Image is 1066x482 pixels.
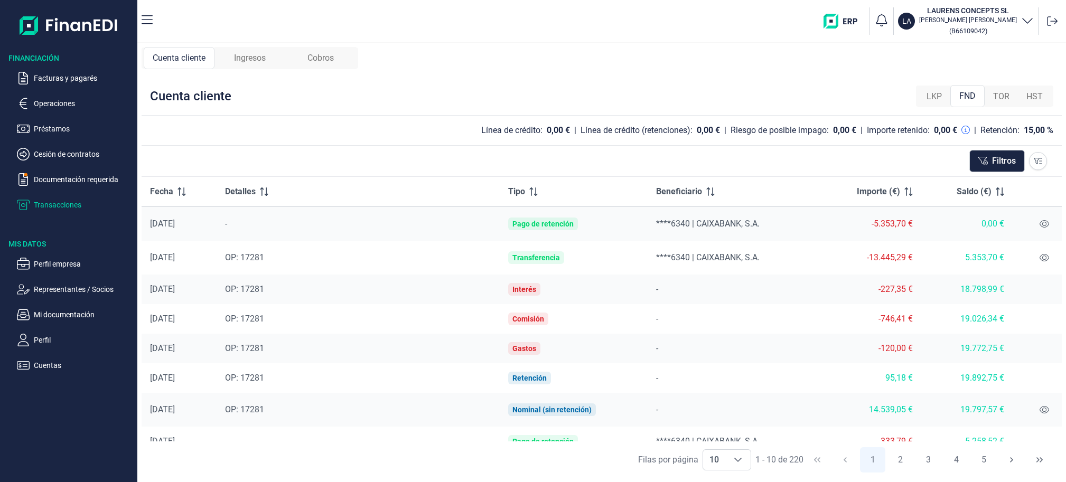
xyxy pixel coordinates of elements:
[153,52,205,64] span: Cuenta cliente
[512,405,592,414] div: Nominal (sin retención)
[1027,447,1052,472] button: Last Page
[827,314,913,324] div: -746,41 €
[144,47,214,69] div: Cuenta cliente
[34,283,133,296] p: Representantes / Socios
[930,314,1004,324] div: 19.026,34 €
[150,314,208,324] div: [DATE]
[902,16,911,26] p: LA
[930,404,1004,415] div: 19.797,57 €
[17,334,133,346] button: Perfil
[512,220,574,228] div: Pago de retención
[867,125,930,136] div: Importe retenido:
[17,72,133,84] button: Facturas y pagarés
[150,88,231,105] div: Cuenta cliente
[214,47,285,69] div: Ingresos
[17,97,133,110] button: Operaciones
[656,404,658,414] span: -
[285,47,356,69] div: Cobros
[225,219,227,229] span: -
[34,334,133,346] p: Perfil
[930,436,1004,447] div: 5.258,52 €
[703,450,725,470] span: 10
[547,125,570,136] div: 0,00 €
[656,185,702,198] span: Beneficiario
[656,252,760,262] span: ****6340 | CAIXABANK, S.A.
[1018,86,1051,107] div: HST
[150,219,208,229] div: [DATE]
[656,343,658,353] span: -
[949,27,987,35] small: Copiar cif
[225,252,264,262] span: OP: 17281
[225,404,264,414] span: OP: 17281
[755,456,803,464] span: 1 - 10 de 220
[1026,90,1043,103] span: HST
[993,90,1009,103] span: TOR
[950,85,985,107] div: FND
[17,359,133,372] button: Cuentas
[656,373,658,383] span: -
[656,284,658,294] span: -
[898,5,1034,37] button: LALAURENS CONCEPTS SL[PERSON_NAME] [PERSON_NAME](B66109042)
[512,315,544,323] div: Comisión
[918,86,950,107] div: LKP
[930,219,1004,229] div: 0,00 €
[150,284,208,295] div: [DATE]
[34,258,133,270] p: Perfil empresa
[17,199,133,211] button: Transacciones
[512,374,547,382] div: Retención
[697,125,720,136] div: 0,00 €
[915,447,941,472] button: Page 3
[150,404,208,415] div: [DATE]
[833,447,858,472] button: Previous Page
[827,252,913,263] div: -13.445,29 €
[959,90,976,102] span: FND
[957,185,992,198] span: Saldo (€)
[574,124,576,137] div: |
[34,97,133,110] p: Operaciones
[656,314,658,324] span: -
[34,72,133,84] p: Facturas y pagarés
[999,447,1024,472] button: Next Page
[824,14,865,29] img: erp
[805,447,830,472] button: First Page
[150,436,208,447] div: [DATE]
[857,185,900,198] span: Importe (€)
[861,124,863,137] div: |
[225,436,227,446] span: -
[17,258,133,270] button: Perfil empresa
[150,373,208,383] div: [DATE]
[34,359,133,372] p: Cuentas
[34,122,133,135] p: Préstamos
[934,125,957,136] div: 0,00 €
[512,344,536,353] div: Gastos
[827,436,913,447] div: -333,79 €
[827,373,913,383] div: 95,18 €
[985,86,1018,107] div: TOR
[17,283,133,296] button: Representantes / Socios
[307,52,334,64] span: Cobros
[225,314,264,324] span: OP: 17281
[34,308,133,321] p: Mi documentación
[17,148,133,160] button: Cesión de contratos
[150,252,208,263] div: [DATE]
[512,253,560,262] div: Transferencia
[971,447,997,472] button: Page 5
[980,125,1020,136] div: Retención:
[919,16,1017,24] p: [PERSON_NAME] [PERSON_NAME]
[512,437,574,446] div: Pago de retención
[150,343,208,354] div: [DATE]
[34,199,133,211] p: Transacciones
[943,447,969,472] button: Page 4
[974,124,976,137] div: |
[225,284,264,294] span: OP: 17281
[927,90,942,103] span: LKP
[225,185,256,198] span: Detalles
[17,173,133,186] button: Documentación requerida
[930,343,1004,354] div: 19.772,75 €
[508,185,525,198] span: Tipo
[581,125,693,136] div: Línea de crédito (retenciones):
[512,285,536,294] div: Interés
[234,52,266,64] span: Ingresos
[17,308,133,321] button: Mi documentación
[833,125,856,136] div: 0,00 €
